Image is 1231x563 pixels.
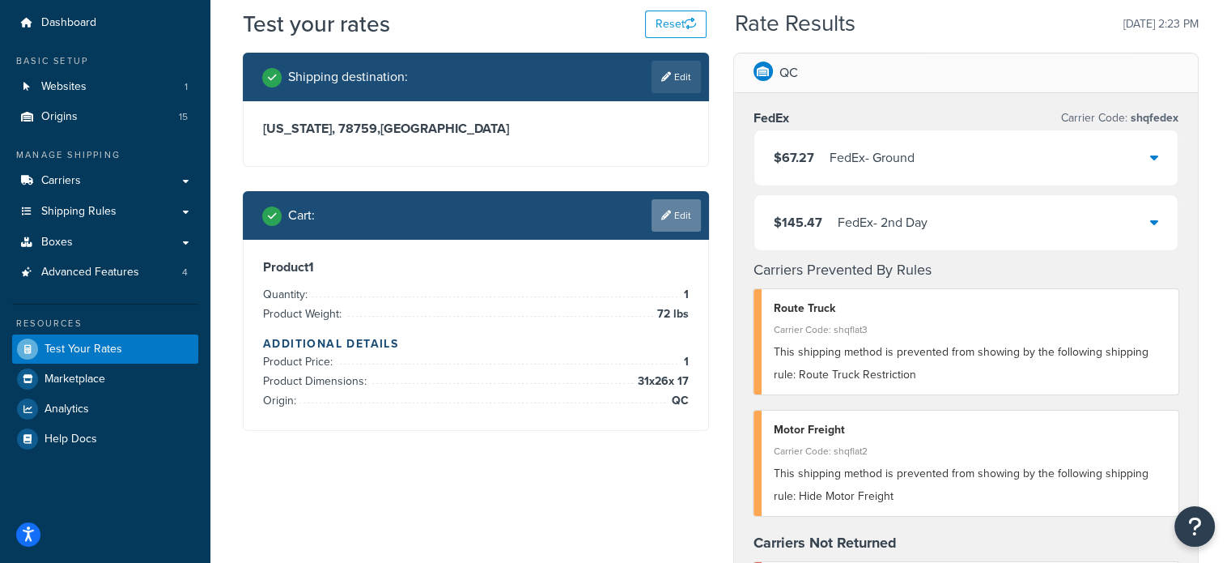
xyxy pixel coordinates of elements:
h4: Carriers Prevented By Rules [753,259,1179,281]
span: Product Weight: [263,305,346,322]
span: Carriers [41,174,81,188]
div: Basic Setup [12,54,198,68]
div: Route Truck [774,297,1167,320]
span: 72 lbs [653,305,689,324]
a: Test Your Rates [12,335,198,364]
span: shqfedex [1127,109,1178,126]
a: Origins15 [12,102,198,132]
span: 4 [182,266,188,279]
span: QC [668,391,689,411]
span: Advanced Features [41,266,139,279]
span: $67.27 [774,148,814,167]
a: Dashboard [12,8,198,38]
div: Manage Shipping [12,148,198,162]
button: Reset [645,11,707,38]
a: Edit [652,61,701,93]
span: Quantity: [263,286,312,303]
h4: Additional Details [263,335,689,352]
span: Marketplace [45,373,105,386]
span: Test Your Rates [45,343,122,356]
div: Carrier Code: shqflat3 [774,318,1167,341]
button: Open Resource Center [1174,506,1215,547]
span: Boxes [41,236,73,250]
h3: FedEx [753,110,789,126]
span: 31 x 26 x 17 [634,372,689,391]
a: Analytics [12,395,198,424]
p: [DATE] 2:23 PM [1123,13,1199,36]
a: Shipping Rules [12,197,198,227]
span: This shipping method is prevented from showing by the following shipping rule: Route Truck Restri... [774,343,1148,383]
span: 1 [680,352,689,372]
div: Motor Freight [774,419,1167,441]
span: 1 [185,80,188,94]
span: Origin: [263,392,300,409]
span: $145.47 [774,213,822,232]
a: Edit [652,199,701,232]
a: Marketplace [12,365,198,394]
span: Origins [41,110,78,124]
span: Websites [41,80,87,94]
h2: Rate Results [735,11,855,36]
span: 15 [179,110,188,124]
div: Carrier Code: shqflat2 [774,440,1167,463]
h3: Product 1 [263,259,689,275]
span: Product Dimensions: [263,373,371,390]
div: Resources [12,317,198,331]
a: Boxes [12,228,198,258]
h1: Test your rates [243,8,390,40]
div: FedEx - Ground [830,147,915,169]
a: Carriers [12,166,198,196]
li: Advanced Features [12,258,198,288]
a: Websites1 [12,72,198,102]
h2: Shipping destination : [288,70,408,84]
strong: Carriers Not Returned [753,532,897,553]
span: Dashboard [41,16,96,30]
h3: [US_STATE], 78759 , [GEOGRAPHIC_DATA] [263,121,689,137]
span: 1 [680,285,689,305]
li: Origins [12,102,198,132]
p: Carrier Code: [1061,107,1178,130]
div: FedEx - 2nd Day [838,211,927,234]
span: Product Price: [263,353,337,370]
span: Analytics [45,403,89,416]
a: Help Docs [12,424,198,454]
span: Shipping Rules [41,205,117,219]
p: QC [779,62,798,84]
li: Websites [12,72,198,102]
h2: Cart : [288,208,315,223]
a: Advanced Features4 [12,258,198,288]
span: Help Docs [45,433,97,446]
span: This shipping method is prevented from showing by the following shipping rule: Hide Motor Freight [774,465,1148,505]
